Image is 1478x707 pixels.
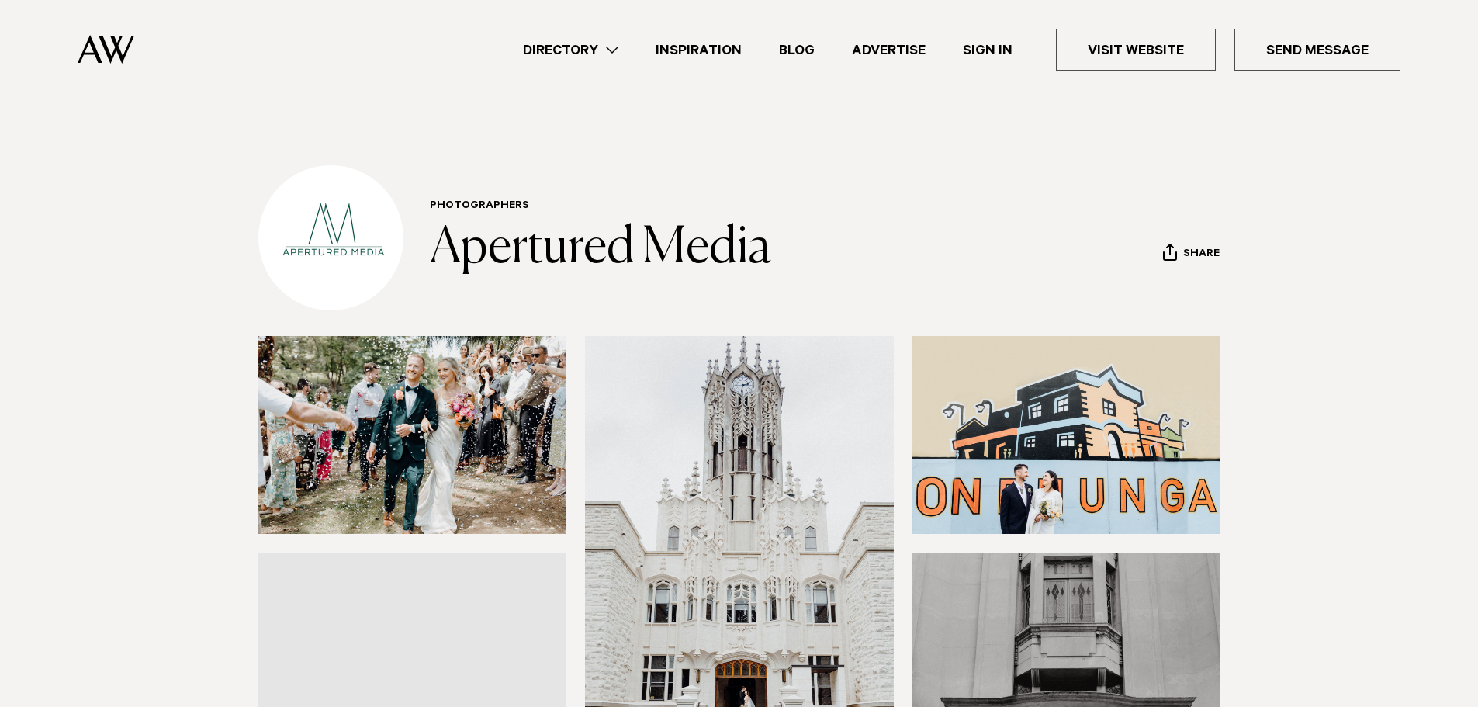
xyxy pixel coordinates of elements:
span: Share [1183,248,1220,262]
a: Directory [504,40,637,61]
a: Visit Website [1056,29,1216,71]
img: Auckland Weddings Logo [78,35,134,64]
a: Inspiration [637,40,760,61]
a: Sign In [944,40,1031,61]
a: Photographers [430,200,529,213]
img: Profile Avatar [258,165,403,310]
a: Blog [760,40,833,61]
a: Apertured Media [430,224,771,273]
button: Share [1162,243,1220,266]
a: Send Message [1234,29,1400,71]
a: Advertise [833,40,944,61]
